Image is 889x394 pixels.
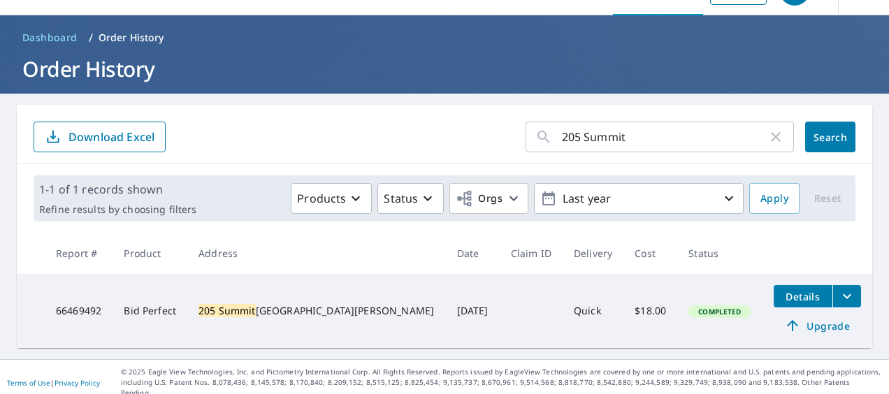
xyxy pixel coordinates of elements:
th: Address [187,233,445,274]
li: / [89,29,93,46]
td: Bid Perfect [113,274,187,348]
th: Date [446,233,500,274]
a: Upgrade [774,314,861,337]
mark: 205 Summit [198,304,256,317]
span: Apply [760,190,788,207]
p: Download Excel [68,129,154,145]
a: Privacy Policy [55,378,100,388]
span: Completed [690,307,749,316]
p: Order History [99,31,164,45]
button: Status [377,183,444,214]
td: [DATE] [446,274,500,348]
p: Status [384,190,418,207]
button: Orgs [449,183,528,214]
a: Terms of Use [7,378,50,388]
p: 1-1 of 1 records shown [39,181,196,198]
button: Search [805,122,855,152]
button: detailsBtn-66469492 [774,285,832,307]
p: Products [297,190,346,207]
div: [GEOGRAPHIC_DATA][PERSON_NAME] [198,304,434,318]
button: Apply [749,183,800,214]
th: Status [677,233,762,274]
nav: breadcrumb [17,27,872,49]
input: Address, Report #, Claim ID, etc. [562,117,767,156]
th: Report # [45,233,113,274]
span: Search [816,131,844,144]
th: Claim ID [500,233,563,274]
th: Delivery [563,233,623,274]
th: Cost [623,233,677,274]
span: Dashboard [22,31,78,45]
p: | [7,379,100,387]
th: Product [113,233,187,274]
span: Upgrade [782,317,853,334]
a: Dashboard [17,27,83,49]
td: $18.00 [623,274,677,348]
p: Last year [557,187,721,211]
td: 66469492 [45,274,113,348]
button: Download Excel [34,122,166,152]
span: Details [782,290,824,303]
span: Orgs [456,190,503,207]
button: Products [291,183,372,214]
td: Quick [563,274,623,348]
button: Last year [534,183,744,214]
p: Refine results by choosing filters [39,203,196,216]
button: filesDropdownBtn-66469492 [832,285,861,307]
h1: Order History [17,54,872,83]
